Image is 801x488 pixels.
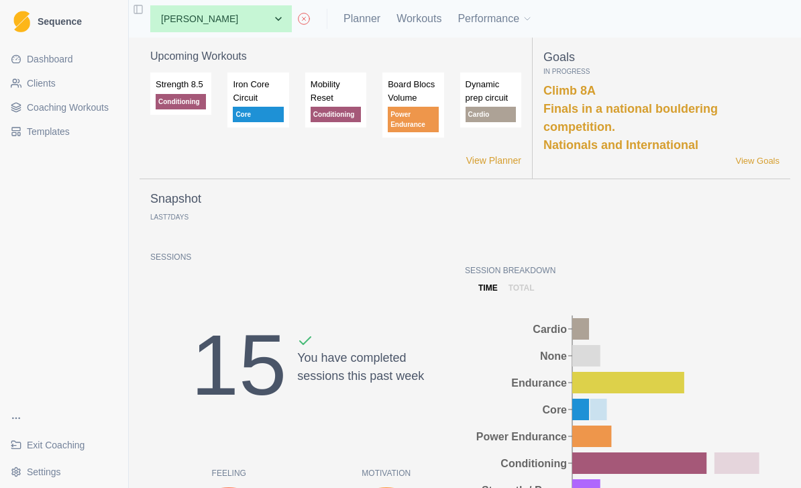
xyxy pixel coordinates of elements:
[543,84,596,97] a: Climb 8A
[343,11,380,27] a: Planner
[388,78,438,104] p: Board Blocs Volume
[388,107,438,132] p: Power Endurance
[311,107,361,122] p: Conditioning
[540,350,567,361] tspan: None
[466,78,516,104] p: Dynamic prep circuit
[543,102,718,134] a: Finals in a national bouldering competition.
[150,251,465,263] p: Sessions
[167,213,171,221] span: 7
[5,121,123,142] a: Templates
[533,323,567,334] tspan: Cardio
[458,5,533,32] button: Performance
[5,48,123,70] a: Dashboard
[27,77,56,90] span: Clients
[5,434,123,456] a: Exit Coaching
[511,377,567,388] tspan: Endurance
[27,52,73,66] span: Dashboard
[5,461,123,483] button: Settings
[5,5,123,38] a: LogoSequence
[297,333,424,430] div: You have completed sessions this past week
[396,11,441,27] a: Workouts
[466,107,516,122] p: Cardio
[735,154,780,168] a: View Goals
[233,78,283,104] p: Iron Core Circuit
[311,78,361,104] p: Mobility Reset
[5,72,123,94] a: Clients
[150,467,308,479] p: Feeling
[13,11,30,33] img: Logo
[150,48,521,64] p: Upcoming Workouts
[27,438,85,452] span: Exit Coaching
[5,97,123,118] a: Coaching Workouts
[191,301,286,430] div: 15
[27,101,109,114] span: Coaching Workouts
[466,154,521,168] a: View Planner
[150,190,201,208] p: Snapshot
[476,430,567,442] tspan: Power Endurance
[543,66,780,77] p: In Progress
[543,138,698,152] a: Nationals and International
[509,282,535,294] p: total
[38,17,82,26] span: Sequence
[308,467,466,479] p: Motivation
[478,282,498,294] p: time
[156,78,206,91] p: Strength 8.5
[465,264,780,277] p: Session Breakdown
[500,457,567,469] tspan: Conditioning
[543,48,780,66] p: Goals
[233,107,283,122] p: Core
[150,213,189,221] p: Last Days
[156,94,206,109] p: Conditioning
[543,403,568,415] tspan: Core
[27,125,70,138] span: Templates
